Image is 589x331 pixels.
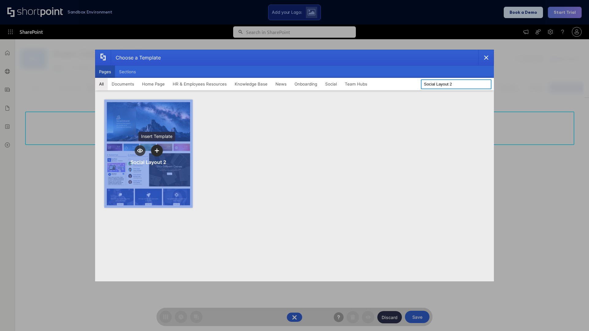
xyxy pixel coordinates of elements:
div: template selector [95,50,494,281]
input: Search [421,79,491,89]
div: Social Layout 2 [130,159,166,165]
button: News [271,78,291,90]
button: Documents [108,78,138,90]
button: Sections [115,66,140,78]
button: Onboarding [291,78,321,90]
button: Social [321,78,341,90]
button: Pages [95,66,115,78]
button: Home Page [138,78,169,90]
button: Team Hubs [341,78,371,90]
button: Knowledge Base [231,78,271,90]
button: HR & Employees Resources [169,78,231,90]
button: All [95,78,108,90]
iframe: Chat Widget [558,302,589,331]
div: Choose a Template [111,50,161,65]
